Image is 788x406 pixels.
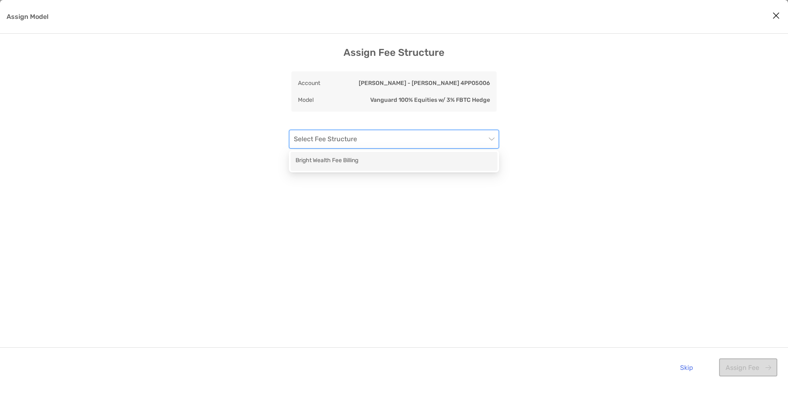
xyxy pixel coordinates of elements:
[291,152,497,171] div: Bright Wealth Fee Billing
[370,95,490,105] p: Vanguard 100% Equities w/ 3% FBTC Hedge
[298,95,314,105] p: Model
[295,156,492,166] div: Bright Wealth Fee Billing
[673,358,699,376] button: Skip
[344,47,444,58] h3: Assign Fee Structure
[7,11,48,22] p: Assign Model
[359,78,490,88] p: [PERSON_NAME] - [PERSON_NAME] 4PP05006
[298,78,320,88] p: Account
[770,10,782,22] button: Close modal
